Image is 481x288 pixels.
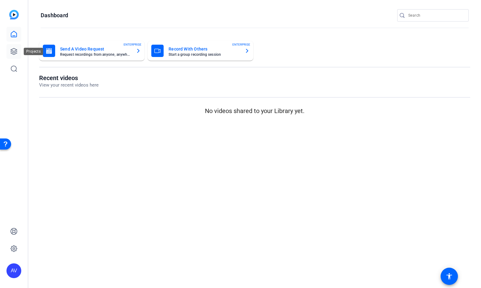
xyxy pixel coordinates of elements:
[39,41,145,61] button: Send A Video RequestRequest recordings from anyone, anywhereENTERPRISE
[41,12,68,19] h1: Dashboard
[60,45,131,53] mat-card-title: Send A Video Request
[148,41,253,61] button: Record With OthersStart a group recording sessionENTERPRISE
[169,53,239,56] mat-card-subtitle: Start a group recording session
[39,74,99,82] h1: Recent videos
[24,48,43,55] div: Projects
[232,42,250,47] span: ENTERPRISE
[9,10,19,19] img: blue-gradient.svg
[446,273,453,280] mat-icon: accessibility
[169,45,239,53] mat-card-title: Record With Others
[6,263,21,278] div: AV
[39,106,470,116] p: No videos shared to your Library yet.
[124,42,141,47] span: ENTERPRISE
[39,82,99,89] p: View your recent videos here
[408,12,464,19] input: Search
[60,53,131,56] mat-card-subtitle: Request recordings from anyone, anywhere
